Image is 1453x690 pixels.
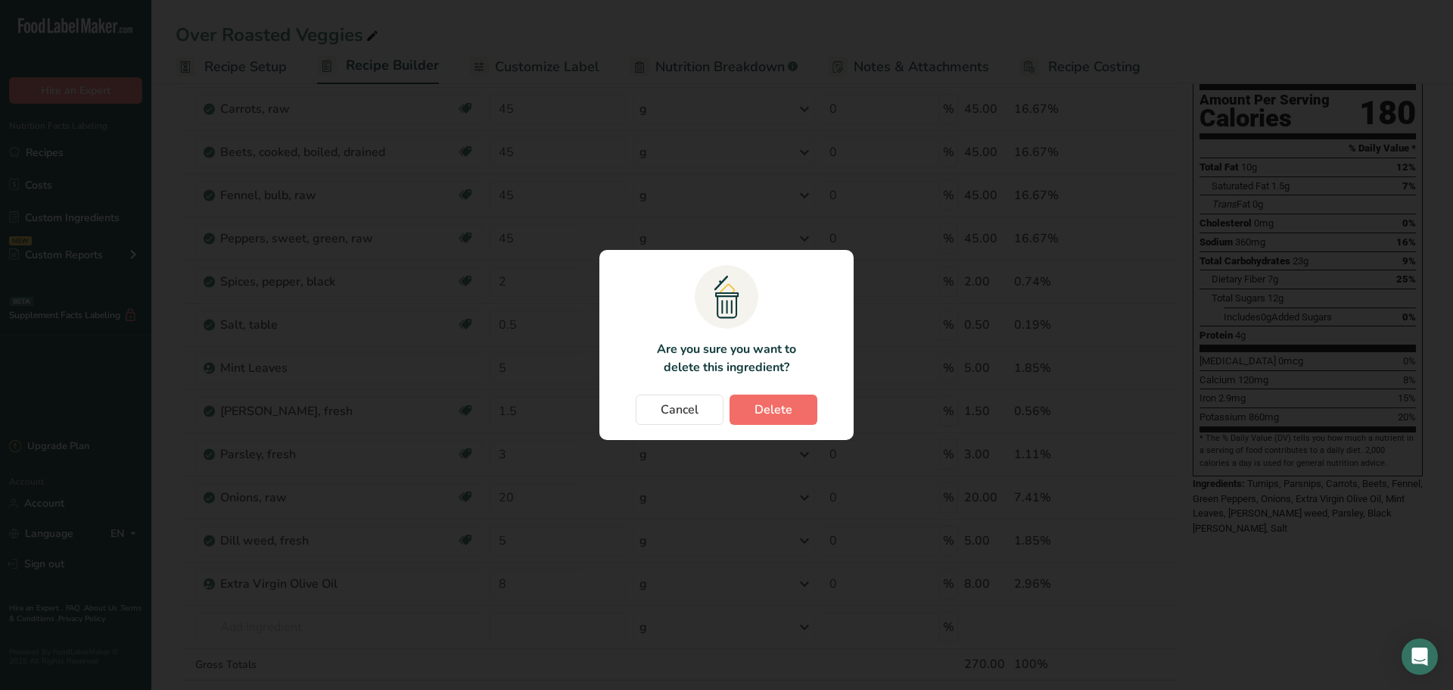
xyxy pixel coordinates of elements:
[636,395,723,425] button: Cancel
[648,340,804,376] p: Are you sure you want to delete this ingredient?
[1402,638,1438,675] div: Open Intercom Messenger
[661,401,698,419] span: Cancel
[755,401,792,419] span: Delete
[730,395,817,425] button: Delete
